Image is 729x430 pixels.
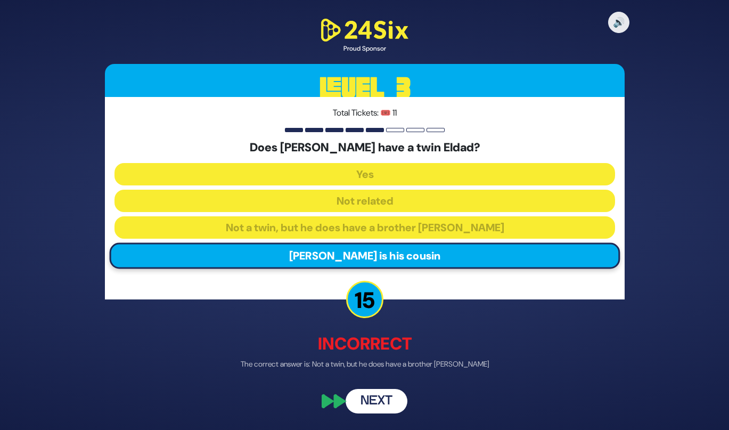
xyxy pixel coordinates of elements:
[114,141,615,155] h5: Does [PERSON_NAME] have a twin Eldad?
[105,331,625,356] p: Incorrect
[114,107,615,119] p: Total Tickets: 🎟️ 11
[114,216,615,239] button: Not a twin, but he does have a brother [PERSON_NAME]
[105,359,625,370] p: The correct answer is: Not a twin, but he does have a brother [PERSON_NAME]
[114,163,615,185] button: Yes
[346,389,407,413] button: Next
[608,12,629,33] button: 🔊
[114,190,615,212] button: Not related
[317,44,413,53] div: Proud Sponsor
[105,64,625,112] h3: Level 3
[317,17,413,44] img: 24Six
[346,281,383,318] p: 15
[109,243,620,269] button: [PERSON_NAME] is his cousin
